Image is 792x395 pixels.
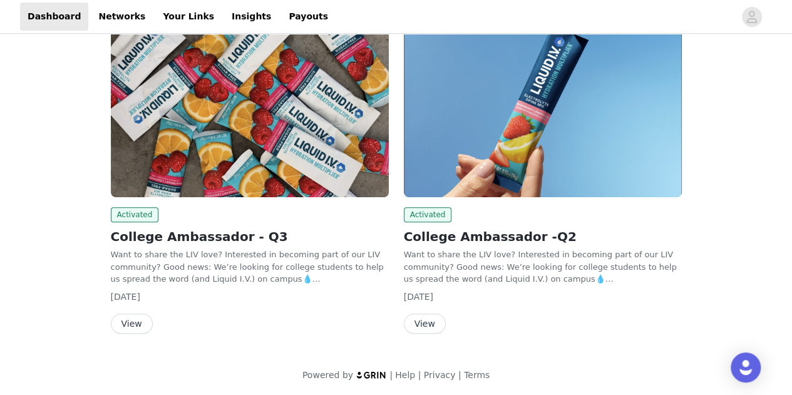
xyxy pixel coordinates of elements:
[111,249,389,285] p: Want to share the LIV love? Interested in becoming part of our LIV community? Good news: We’re lo...
[356,371,387,379] img: logo
[111,207,159,222] span: Activated
[404,207,452,222] span: Activated
[91,3,153,31] a: Networks
[302,370,353,380] span: Powered by
[111,227,389,246] h2: College Ambassador - Q3
[111,314,153,334] button: View
[424,370,456,380] a: Privacy
[404,227,682,246] h2: College Ambassador -Q2
[395,370,415,380] a: Help
[404,249,682,285] p: Want to share the LIV love? Interested in becoming part of our LIV community? Good news: We’re lo...
[224,3,279,31] a: Insights
[155,3,222,31] a: Your Links
[731,352,761,382] div: Open Intercom Messenger
[281,3,336,31] a: Payouts
[389,370,393,380] span: |
[418,370,421,380] span: |
[20,3,88,31] a: Dashboard
[111,319,153,329] a: View
[404,292,433,302] span: [DATE]
[458,370,461,380] span: |
[404,319,446,329] a: View
[404,314,446,334] button: View
[464,370,490,380] a: Terms
[746,7,758,27] div: avatar
[111,292,140,302] span: [DATE]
